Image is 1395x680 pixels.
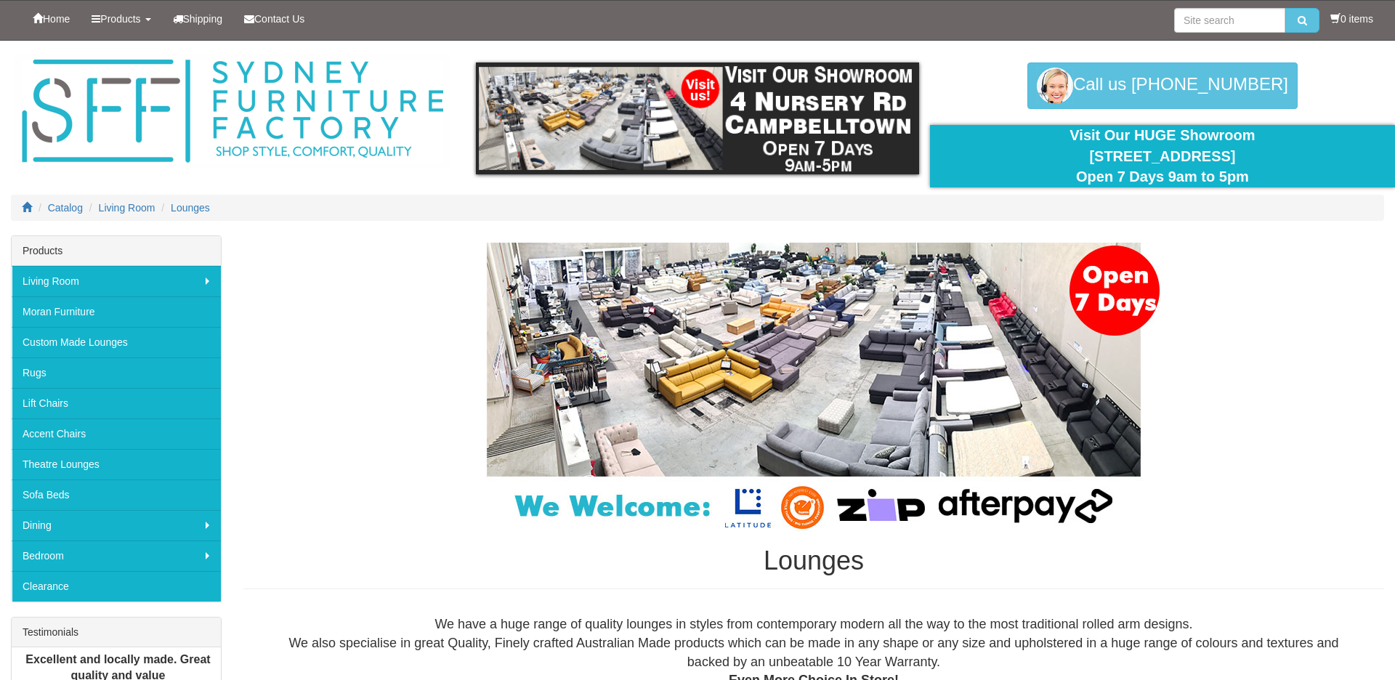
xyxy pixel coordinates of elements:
input: Site search [1174,8,1285,33]
img: Lounges [450,243,1177,532]
a: Catalog [48,202,83,214]
a: Lounges [171,202,210,214]
span: Home [43,13,70,25]
img: Sydney Furniture Factory [15,55,450,168]
span: Contact Us [254,13,304,25]
span: Shipping [183,13,223,25]
span: Products [100,13,140,25]
a: Living Room [99,202,155,214]
img: showroom.gif [476,62,919,174]
a: Lift Chairs [12,388,221,418]
h1: Lounges [243,546,1384,575]
a: Accent Chairs [12,418,221,449]
div: Products [12,236,221,266]
a: Clearance [12,571,221,602]
a: Dining [12,510,221,541]
a: Theatre Lounges [12,449,221,479]
a: Rugs [12,357,221,388]
a: Products [81,1,161,37]
a: Custom Made Lounges [12,327,221,357]
a: Contact Us [233,1,315,37]
a: Bedroom [12,541,221,571]
a: Home [22,1,81,37]
li: 0 items [1330,12,1373,26]
div: Visit Our HUGE Showroom [STREET_ADDRESS] Open 7 Days 9am to 5pm [941,125,1384,187]
div: Testimonials [12,618,221,647]
a: Shipping [162,1,234,37]
a: Living Room [12,266,221,296]
a: Moran Furniture [12,296,221,327]
a: Sofa Beds [12,479,221,510]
